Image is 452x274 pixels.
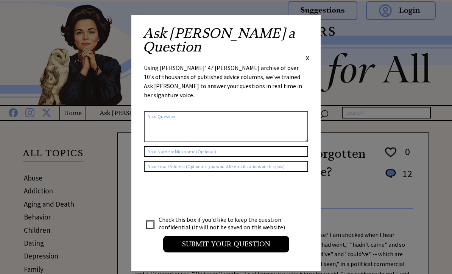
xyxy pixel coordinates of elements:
iframe: reCAPTCHA [144,179,259,209]
td: Check this box if you'd like to keep the question confidential (it will not be saved on this webs... [158,215,292,231]
span: X [306,54,309,62]
div: Using [PERSON_NAME]' 47 [PERSON_NAME] archive of over 10's of thousands of published advice colum... [144,63,308,107]
input: Submit your Question [163,236,289,252]
h2: Ask [PERSON_NAME] a Question [143,26,309,54]
input: Your Email Address (Optional if you would like notifications on this post) [144,161,308,172]
input: Your Name or Nickname (Optional) [144,146,308,157]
